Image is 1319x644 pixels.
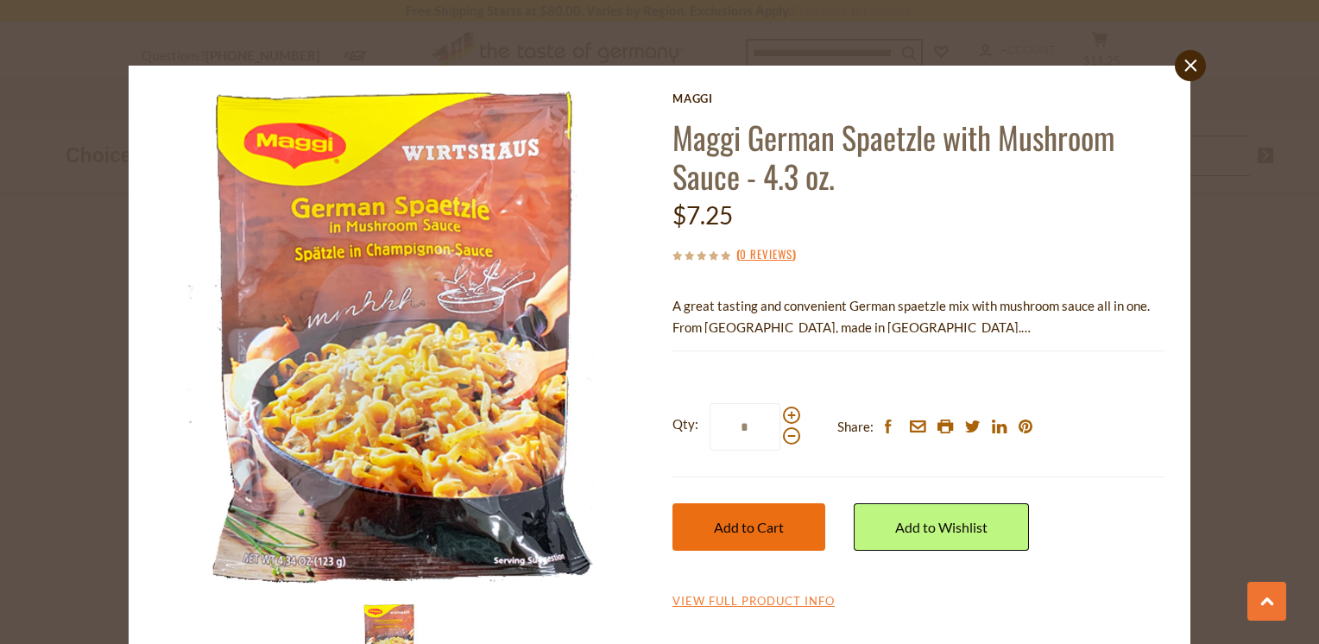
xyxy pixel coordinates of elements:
[837,416,874,438] span: Share:
[672,295,1164,338] p: A great tasting and convenient German spaetzle mix with mushroom sauce all in one. From [GEOGRAPH...
[672,503,825,551] button: Add to Cart
[740,245,792,264] a: 0 Reviews
[672,594,835,609] a: View Full Product Info
[672,200,733,230] span: $7.25
[155,92,647,584] img: Maggi German Spaetzle with Mushroom Sauce
[854,503,1029,551] a: Add to Wishlist
[672,414,698,435] strong: Qty:
[672,92,1164,105] a: Maggi
[710,403,780,451] input: Qty:
[672,114,1114,199] a: Maggi German Spaetzle with Mushroom Sauce - 4.3 oz.
[736,245,796,262] span: ( )
[714,519,784,535] span: Add to Cart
